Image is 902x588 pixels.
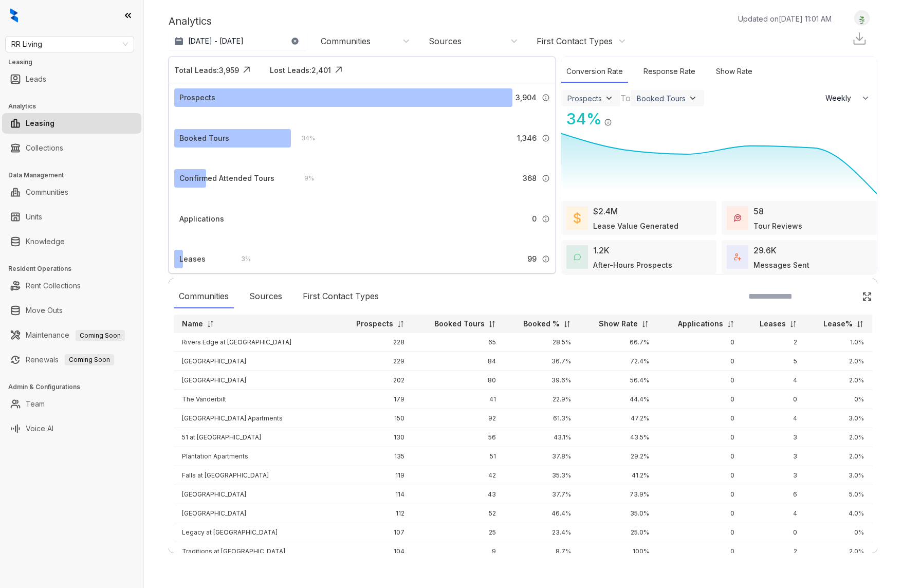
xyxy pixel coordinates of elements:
td: 37.8% [504,447,579,466]
div: Show Rate [711,61,758,83]
div: Conversion Rate [561,61,628,83]
div: Lost Leads: 2,401 [270,65,331,76]
a: Leads [26,69,46,89]
td: 0 [657,390,743,409]
h3: Resident Operations [8,264,143,273]
li: Leasing [2,113,141,134]
p: Applications [678,319,723,329]
td: 2.0% [805,542,872,561]
td: 0 [657,352,743,371]
td: 39.6% [504,371,579,390]
div: Applications [179,213,224,225]
td: 0 [743,390,806,409]
td: 37.7% [504,485,579,504]
td: [GEOGRAPHIC_DATA] [174,352,337,371]
div: Response Rate [638,61,701,83]
td: 104 [337,542,413,561]
span: Coming Soon [65,354,114,365]
span: Weekly [825,93,857,103]
img: UserAvatar [855,13,869,24]
div: Prospects [179,92,215,103]
td: 229 [337,352,413,371]
span: RR Living [11,36,128,52]
td: [GEOGRAPHIC_DATA] [174,485,337,504]
li: Units [2,207,141,227]
img: SearchIcon [840,292,849,301]
td: 25 [413,523,504,542]
td: 65 [413,333,504,352]
td: 228 [337,333,413,352]
li: Move Outs [2,300,141,321]
td: 2.0% [805,371,872,390]
td: 44.4% [579,390,657,409]
div: Lease Value Generated [593,220,678,231]
div: 9 % [294,173,314,184]
td: 61.3% [504,409,579,428]
td: 0 [657,504,743,523]
td: 66.7% [579,333,657,352]
td: [GEOGRAPHIC_DATA] [174,504,337,523]
p: Show Rate [599,319,638,329]
td: 73.9% [579,485,657,504]
td: 3.0% [805,409,872,428]
p: Prospects [356,319,393,329]
li: Maintenance [2,325,141,345]
td: 35.3% [504,466,579,485]
img: sorting [207,320,214,328]
div: Sources [429,35,462,47]
a: Team [26,394,45,414]
td: Falls at [GEOGRAPHIC_DATA] [174,466,337,485]
td: 8.7% [504,542,579,561]
div: Confirmed Attended Tours [179,173,274,184]
div: First Contact Types [298,285,384,308]
button: [DATE] - [DATE] [169,32,307,50]
img: Click Icon [612,109,628,124]
img: sorting [789,320,797,328]
td: 112 [337,504,413,523]
img: Info [604,118,612,126]
img: logo [10,8,18,23]
img: ViewFilterArrow [688,93,698,103]
img: Info [542,255,550,263]
a: Voice AI [26,418,53,439]
div: Communities [321,35,371,47]
td: 25.0% [579,523,657,542]
td: 51 at [GEOGRAPHIC_DATA] [174,428,337,447]
td: 42 [413,466,504,485]
h3: Admin & Configurations [8,382,143,392]
li: Renewals [2,350,141,370]
a: Move Outs [26,300,63,321]
td: 0 [657,542,743,561]
td: 2.0% [805,428,872,447]
div: Communities [174,285,234,308]
p: Name [182,319,203,329]
img: Click Icon [862,291,872,302]
td: 29.2% [579,447,657,466]
td: 107 [337,523,413,542]
li: Collections [2,138,141,158]
td: 92 [413,409,504,428]
td: 41.2% [579,466,657,485]
td: 28.5% [504,333,579,352]
td: 4 [743,409,806,428]
td: 84 [413,352,504,371]
img: Info [542,134,550,142]
td: 135 [337,447,413,466]
td: 2 [743,333,806,352]
td: 52 [413,504,504,523]
span: 368 [523,173,537,184]
td: 0% [805,523,872,542]
img: sorting [488,320,496,328]
td: 46.4% [504,504,579,523]
td: The Vanderbilt [174,390,337,409]
p: Booked Tours [434,319,485,329]
li: Communities [2,182,141,203]
td: 0 [657,333,743,352]
td: 22.9% [504,390,579,409]
div: Messages Sent [753,260,809,270]
a: Leasing [26,113,54,134]
td: 0 [657,523,743,542]
td: 72.4% [579,352,657,371]
td: 56 [413,428,504,447]
td: 80 [413,371,504,390]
